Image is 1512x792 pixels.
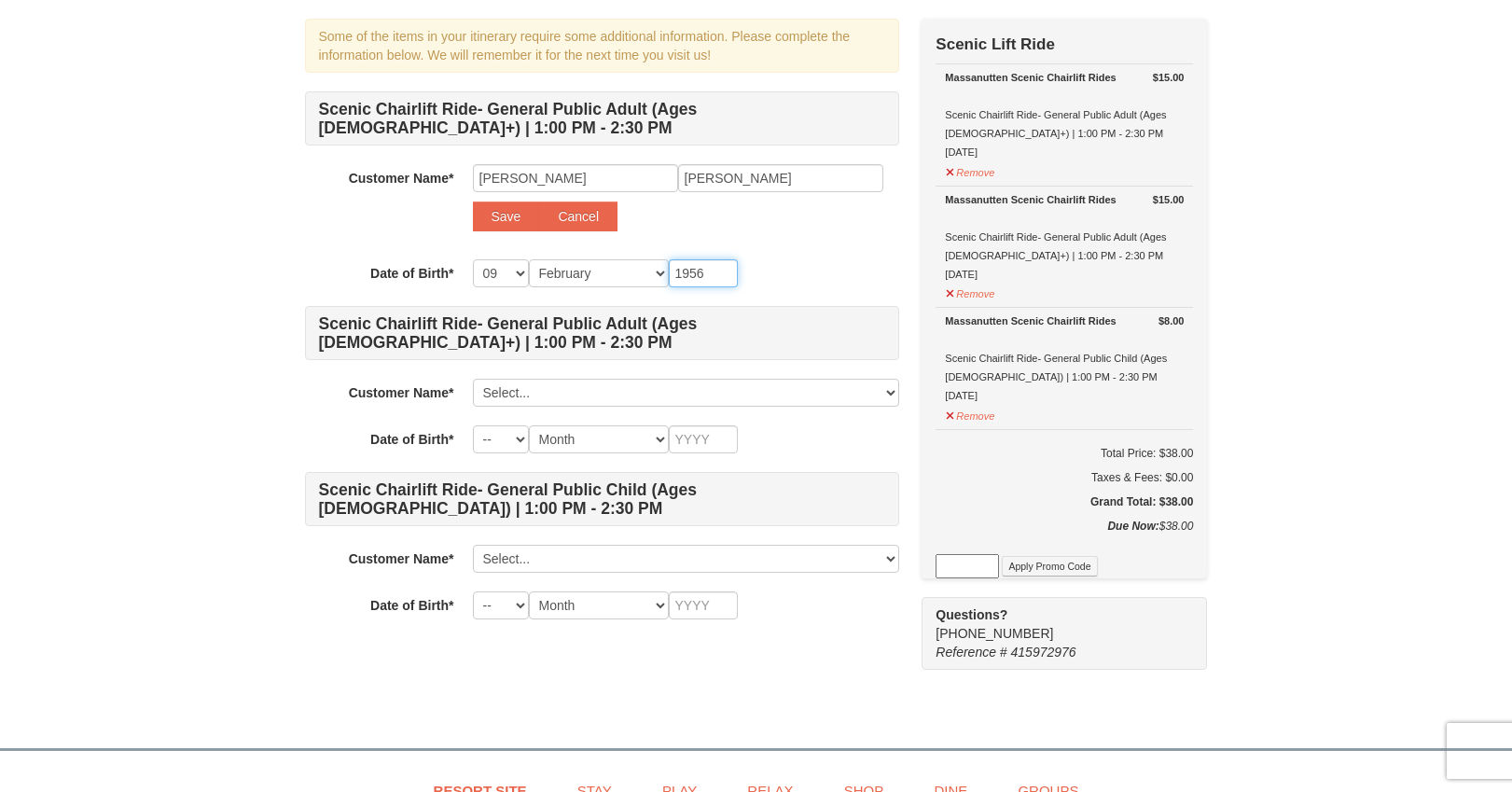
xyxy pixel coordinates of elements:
button: Remove [945,402,995,425]
strong: Date of Birth* [370,432,453,447]
strong: Scenic Lift Ride [936,35,1055,53]
h4: Scenic Chairlift Ride- General Public Adult (Ages [DEMOGRAPHIC_DATA]+) | 1:00 PM - 2:30 PM [305,306,899,360]
strong: Due Now: [1107,520,1158,533]
strong: Customer Name* [349,171,454,186]
h4: Scenic Chairlift Ride- General Public Adult (Ages [DEMOGRAPHIC_DATA]+) | 1:00 PM - 2:30 PM [305,91,899,146]
strong: $15.00 [1153,190,1185,209]
button: Save [473,201,540,231]
strong: Customer Name* [349,385,454,400]
button: Apply Promo Code [1002,556,1097,577]
div: Some of the items in your itinerary require some additional information. Please complete the info... [305,19,899,73]
span: [PHONE_NUMBER] [936,605,1173,641]
input: YYYY [669,591,738,619]
button: Cancel [539,201,617,231]
h6: Total Price: $38.00 [936,444,1193,463]
div: Scenic Chairlift Ride- General Public Adult (Ages [DEMOGRAPHIC_DATA]+) | 1:00 PM - 2:30 PM [DATE] [945,68,1184,161]
button: Remove [945,280,995,303]
input: First Name [473,164,678,192]
span: Reference # [936,645,1006,660]
input: YYYY [669,259,738,287]
strong: Date of Birth* [370,598,453,613]
div: Massanutten Scenic Chairlift Rides [945,190,1184,209]
strong: Questions? [936,607,1007,622]
strong: $15.00 [1153,68,1185,87]
input: YYYY [669,425,738,453]
h5: Grand Total: $38.00 [936,493,1193,511]
strong: Customer Name* [349,551,454,566]
div: Massanutten Scenic Chairlift Rides [945,312,1184,330]
strong: Date of Birth* [370,266,453,281]
div: Taxes & Fees: $0.00 [936,468,1193,487]
span: 415972976 [1011,645,1076,660]
div: Scenic Chairlift Ride- General Public Child (Ages [DEMOGRAPHIC_DATA]) | 1:00 PM - 2:30 PM [DATE] [945,312,1184,405]
div: $38.00 [936,517,1193,554]
strong: $8.00 [1158,312,1185,330]
button: Remove [945,159,995,182]
div: Massanutten Scenic Chairlift Rides [945,68,1184,87]
h4: Scenic Chairlift Ride- General Public Child (Ages [DEMOGRAPHIC_DATA]) | 1:00 PM - 2:30 PM [305,472,899,526]
div: Scenic Chairlift Ride- General Public Adult (Ages [DEMOGRAPHIC_DATA]+) | 1:00 PM - 2:30 PM [DATE] [945,190,1184,284]
input: Last Name [678,164,883,192]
